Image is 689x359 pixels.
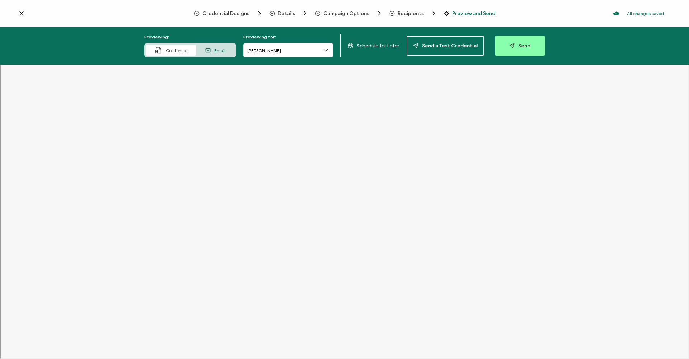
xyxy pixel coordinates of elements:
span: Details [269,10,309,17]
iframe: Chat Widget [653,325,689,359]
span: Credential [166,48,187,53]
span: Recipients [389,10,437,17]
span: Send a Test Credential [413,43,478,48]
button: Send a Test Credential [407,36,484,56]
span: Recipients [398,11,424,16]
span: Campaign Options [315,10,383,17]
button: Send [495,36,545,56]
span: Email [214,48,225,53]
div: Breadcrumb [194,10,495,17]
span: Preview and Send [444,11,495,16]
span: Campaign Options [323,11,369,16]
input: Search recipient [243,43,333,57]
span: Schedule for Later [357,43,399,49]
span: Preview and Send [452,11,495,16]
span: Previewing: [144,34,169,39]
span: Credential Designs [194,10,263,17]
span: Previewing for: [243,34,276,39]
span: Credential Designs [202,11,249,16]
p: All changes saved [627,11,664,16]
span: Send [509,43,530,48]
span: Details [278,11,295,16]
